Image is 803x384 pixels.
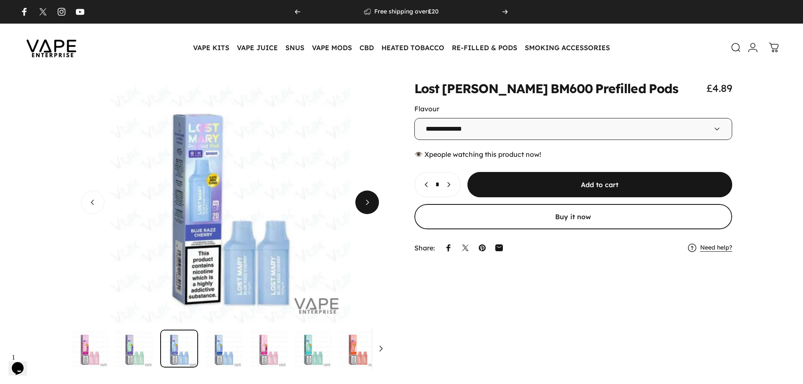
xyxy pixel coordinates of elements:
[250,330,287,368] img: Lost Mary BM600 Prefilled Pods
[8,350,35,376] iframe: chat widget
[71,82,389,368] media-gallery: Gallery Viewer
[205,330,243,368] button: Go to item
[467,172,733,197] button: Add to cart
[521,39,614,56] summary: SMOKING ACCESSORIES
[160,330,198,368] img: Lost Mary BM600 Prefilled Pods
[414,244,435,251] p: Share:
[233,39,282,56] summary: VAPE JUICE
[441,172,460,197] button: Increase quantity for Lost Mary BM600 Prefilled Pods
[765,38,783,57] a: 0 items
[428,8,432,15] strong: £
[378,39,448,56] summary: HEATED TOBACCO
[551,82,593,95] animate-element: BM600
[250,330,287,368] button: Go to item
[414,204,733,229] button: Buy it now
[308,39,356,56] summary: VAPE MODS
[706,82,732,94] span: £4.89
[81,191,105,214] button: Previous
[189,39,614,56] nav: Primary
[649,82,678,95] animate-element: Pods
[384,330,422,368] button: Go to item
[339,330,377,368] img: Lost Mary BM600 Prefilled Pods
[71,330,109,368] img: Lost Mary BM600 Prefilled Pods
[356,39,378,56] summary: CBD
[115,330,153,368] img: Lost Mary BM600 Prefilled Pods
[700,244,732,252] a: Need help?
[189,39,233,56] summary: VAPE KITS
[374,8,439,16] p: Free shipping over 20
[384,330,422,368] img: Lost Mary BM600 Prefilled Pods
[339,330,377,368] button: Go to item
[414,105,439,113] label: Flavour
[160,330,198,368] button: Go to item
[115,330,153,368] button: Go to item
[294,330,332,368] button: Go to item
[205,330,243,368] img: Lost Mary BM600 Prefilled Pods
[414,150,733,158] div: 👁️ people watching this product now!
[448,39,521,56] summary: RE-FILLED & PODS
[414,82,439,95] animate-element: Lost
[355,191,379,214] button: Next
[71,82,389,323] button: Open media 3 in modal
[595,82,646,95] animate-element: Prefilled
[442,82,548,95] animate-element: [PERSON_NAME]
[282,39,308,56] summary: SNUS
[71,330,109,368] button: Go to item
[13,28,89,67] img: Vape Enterprise
[415,172,434,197] button: Decrease quantity for Lost Mary BM600 Prefilled Pods
[294,330,332,368] img: Lost Mary BM600 Prefilled Pods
